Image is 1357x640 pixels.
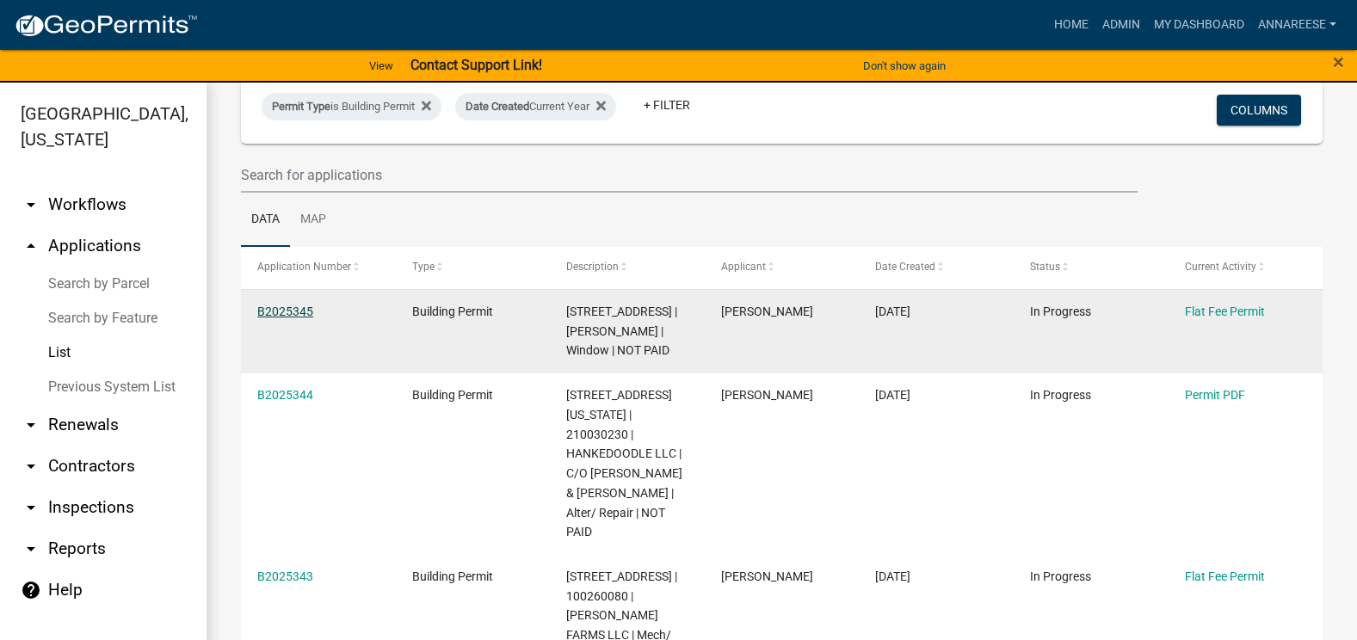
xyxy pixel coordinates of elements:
datatable-header-cell: Description [550,247,705,288]
a: B2025343 [257,569,313,583]
datatable-header-cell: Applicant [705,247,860,288]
button: Don't show again [856,52,953,80]
datatable-header-cell: Status [1014,247,1169,288]
span: Status [1030,261,1060,273]
strong: Contact Support Link! [410,57,542,73]
span: 278 MAIN ST W | 210150040 | BLAKE,JEREMY | Window | NOT PAID [566,305,677,358]
a: Data [241,193,290,248]
span: Gina Gullickson [721,305,813,318]
i: help [21,580,41,600]
a: View [362,52,400,80]
span: Application Number [257,261,351,273]
span: Current Activity [1185,261,1256,273]
a: B2025345 [257,305,313,318]
span: 192 WASHINGTON AVE | 210030230 | HANKEDOODLE LLC | C/O NICHOLAS & AMY HANKE | Alter/ Repair | NOT... [566,388,682,538]
span: Building Permit [412,388,493,402]
datatable-header-cell: Application Number [241,247,396,288]
a: Permit PDF [1185,388,1245,402]
span: 09/18/2025 [875,388,910,402]
input: Search for applications [241,157,1138,193]
datatable-header-cell: Current Activity [1168,247,1323,288]
span: Building Permit [412,569,493,583]
span: Applicant [721,261,766,273]
span: In Progress [1030,305,1091,318]
span: Date Created [875,261,935,273]
i: arrow_drop_up [21,236,41,256]
a: Map [290,193,336,248]
i: arrow_drop_down [21,456,41,477]
span: 09/18/2025 [875,305,910,318]
i: arrow_drop_down [21,194,41,215]
button: Columns [1217,95,1301,126]
a: Admin [1095,9,1147,41]
i: arrow_drop_down [21,497,41,518]
span: Permit Type [272,100,330,113]
span: Type [412,261,435,273]
div: Current Year [455,93,616,120]
datatable-header-cell: Date Created [859,247,1014,288]
a: My Dashboard [1147,9,1251,41]
span: Date Created [466,100,529,113]
span: × [1333,50,1344,74]
span: 09/18/2025 [875,569,910,583]
span: Description [566,261,619,273]
span: In Progress [1030,569,1091,583]
datatable-header-cell: Type [396,247,551,288]
span: In Progress [1030,388,1091,402]
span: Building Permit [412,305,493,318]
a: B2025344 [257,388,313,402]
a: Home [1047,9,1095,41]
a: annareese [1251,9,1343,41]
span: Gina Gullickson [721,569,813,583]
span: Nick Hanke [721,388,813,402]
a: Flat Fee Permit [1185,569,1265,583]
div: is Building Permit [262,93,441,120]
i: arrow_drop_down [21,538,41,559]
a: + Filter [630,89,704,120]
a: Flat Fee Permit [1185,305,1265,318]
i: arrow_drop_down [21,415,41,435]
button: Close [1333,52,1344,72]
